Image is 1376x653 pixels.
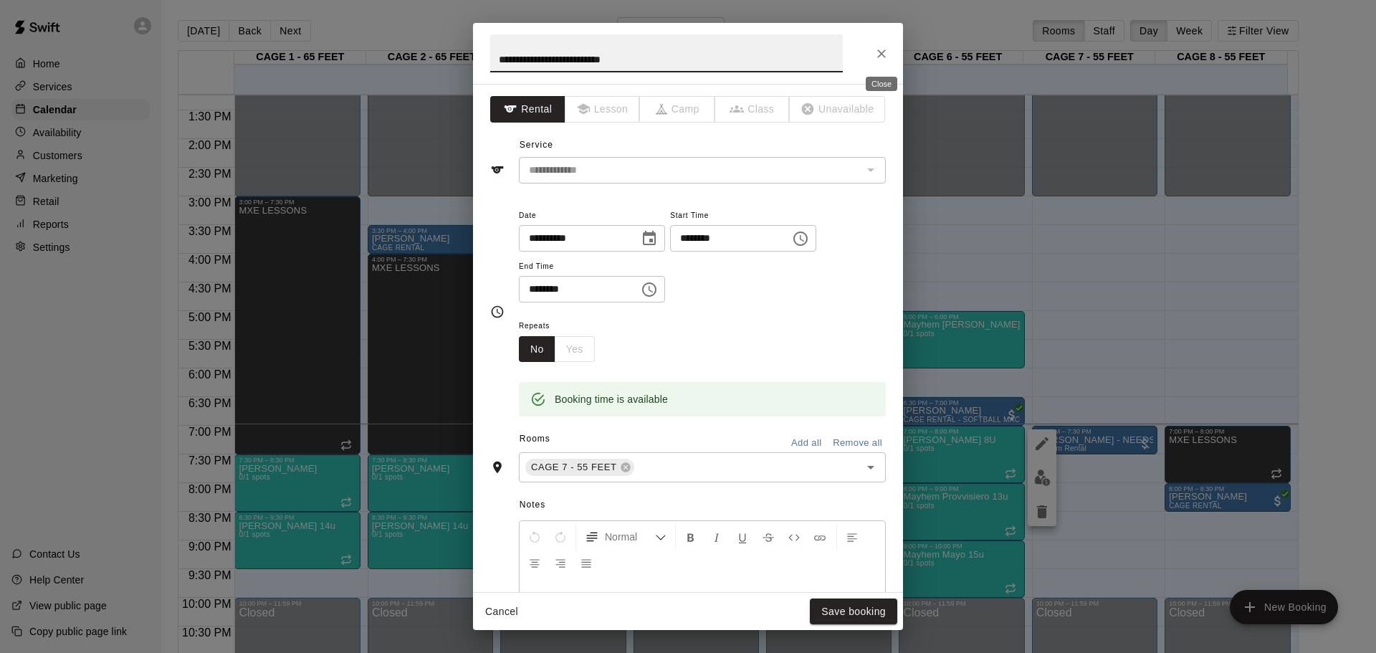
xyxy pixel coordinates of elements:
[525,459,634,476] div: CAGE 7 - 55 FEET
[704,524,729,550] button: Format Italics
[866,77,897,91] div: Close
[519,317,606,336] span: Repeats
[574,550,598,576] button: Justify Align
[808,524,832,550] button: Insert Link
[679,524,703,550] button: Format Bold
[840,524,864,550] button: Left Align
[756,524,780,550] button: Format Strikethrough
[522,550,547,576] button: Center Align
[519,257,665,277] span: End Time
[490,460,505,475] svg: Rooms
[519,336,595,363] div: outlined button group
[640,96,715,123] span: The type of an existing booking cannot be changed
[635,224,664,253] button: Choose date, selected date is Sep 17, 2025
[520,494,886,517] span: Notes
[479,599,525,625] button: Cancel
[715,96,790,123] span: The type of an existing booking cannot be changed
[635,275,664,304] button: Choose time, selected time is 7:30 PM
[869,41,894,67] button: Close
[520,434,550,444] span: Rooms
[579,524,672,550] button: Formatting Options
[525,460,623,475] span: CAGE 7 - 55 FEET
[605,530,655,544] span: Normal
[790,96,886,123] span: The type of an existing booking cannot be changed
[490,305,505,319] svg: Timing
[861,457,881,477] button: Open
[782,524,806,550] button: Insert Code
[490,96,565,123] button: Rental
[555,386,668,412] div: Booking time is available
[548,524,573,550] button: Redo
[490,163,505,177] svg: Service
[786,224,815,253] button: Choose time, selected time is 7:00 PM
[519,157,886,183] div: The service of an existing booking cannot be changed
[519,336,555,363] button: No
[519,206,665,226] span: Date
[520,140,553,150] span: Service
[522,524,547,550] button: Undo
[565,96,641,123] span: The type of an existing booking cannot be changed
[730,524,755,550] button: Format Underline
[548,550,573,576] button: Right Align
[829,432,886,454] button: Remove all
[670,206,816,226] span: Start Time
[783,432,829,454] button: Add all
[810,599,897,625] button: Save booking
